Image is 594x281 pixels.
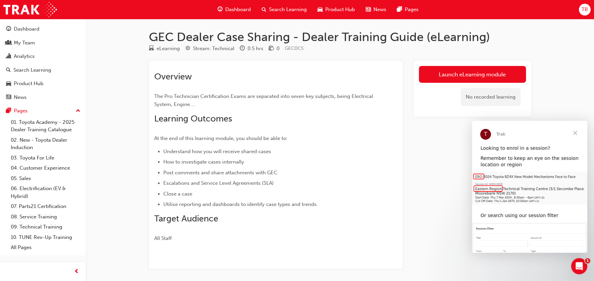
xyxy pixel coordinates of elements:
span: How to investigate cases internally [163,159,244,165]
iframe: Intercom live chat [571,258,587,274]
a: Dashboard [3,23,83,35]
span: chart-icon [6,54,11,60]
span: search-icon [262,5,266,14]
a: Launch eLearning module [419,66,526,83]
a: My Team [3,37,83,49]
span: Product Hub [325,6,355,13]
a: 05. Sales [8,173,83,184]
a: search-iconSearch Learning [256,3,312,16]
div: Product Hub [14,80,43,87]
div: Dashboard [14,25,39,33]
span: Escalations and Service Level Agreements (SLA) [163,180,274,186]
span: The Pro Technician Certification Exams are separated into seven key subjects, being Electrical Sy... [154,93,374,107]
span: Learning Outcomes [154,113,232,124]
span: Dashboard [225,6,251,13]
h1: GEC Dealer Case Sharing - Dealer Training Guide (eLearning) [149,30,531,44]
span: guage-icon [218,5,223,14]
div: News [14,94,27,101]
span: target-icon [185,46,190,52]
div: Price [269,44,279,53]
a: 09. Technical Training [8,222,83,232]
div: My Team [14,39,35,47]
a: 08. Service Training [8,212,83,222]
span: Post comments and share attachments with GEC [163,170,277,176]
a: car-iconProduct Hub [312,3,360,16]
span: News [373,6,386,13]
span: pages-icon [6,108,11,114]
div: Stream [185,44,234,53]
a: guage-iconDashboard [212,3,256,16]
button: Pages [3,105,83,117]
a: Product Hub [3,77,83,90]
span: Search Learning [269,6,307,13]
span: 1 [585,258,590,264]
span: Understand how you will receive shared cases [163,148,271,154]
a: News [3,91,83,104]
a: 01. Toyota Academy - 2025 Dealer Training Catalogue [8,117,83,135]
span: car-icon [318,5,323,14]
span: prev-icon [74,268,79,276]
a: 10. TUNE Rev-Up Training [8,232,83,243]
span: guage-icon [6,26,11,32]
span: All Staff [154,235,172,241]
span: pages-icon [397,5,402,14]
div: eLearning [157,45,180,52]
div: Duration [240,44,263,53]
a: Search Learning [3,64,83,76]
div: 0 [276,45,279,52]
span: Close a case [163,191,192,197]
span: clock-icon [240,46,245,52]
iframe: Intercom live chat message [472,121,587,253]
span: news-icon [366,5,371,14]
div: Stream: Technical [193,45,234,52]
a: 06. Electrification (EV & Hybrid) [8,183,83,201]
span: learningResourceType_ELEARNING-icon [149,46,154,52]
div: Pages [14,107,28,115]
div: No recorded learning [461,88,521,106]
span: news-icon [6,95,11,101]
a: 04. Customer Experience [8,163,83,173]
div: Analytics [14,52,35,60]
span: Learning resource code [285,45,303,51]
span: search-icon [6,67,11,73]
div: 0.5 hrs [247,45,263,52]
span: money-icon [269,46,274,52]
button: DashboardMy TeamAnalyticsSearch LearningProduct HubNews [3,22,83,105]
img: Trak [3,2,57,17]
span: people-icon [6,40,11,46]
span: car-icon [6,81,11,87]
span: Target Audience [154,213,218,224]
span: up-icon [76,107,80,115]
a: 03. Toyota For Life [8,153,83,163]
span: Pages [405,6,419,13]
span: Overview [154,71,192,82]
a: pages-iconPages [392,3,424,16]
a: news-iconNews [360,3,392,16]
a: 02. New - Toyota Dealer Induction [8,135,83,153]
button: TB [579,4,591,15]
span: Utilise reporting and dashboards to identify case types and trends. [163,201,318,207]
div: Type [149,44,180,53]
a: All Pages [8,242,83,253]
span: At the end of this learning module, you should be able to: [154,135,288,141]
a: Analytics [3,50,83,63]
a: 07. Parts21 Certification [8,201,83,212]
div: Search Learning [13,66,51,74]
span: TB [582,6,588,13]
